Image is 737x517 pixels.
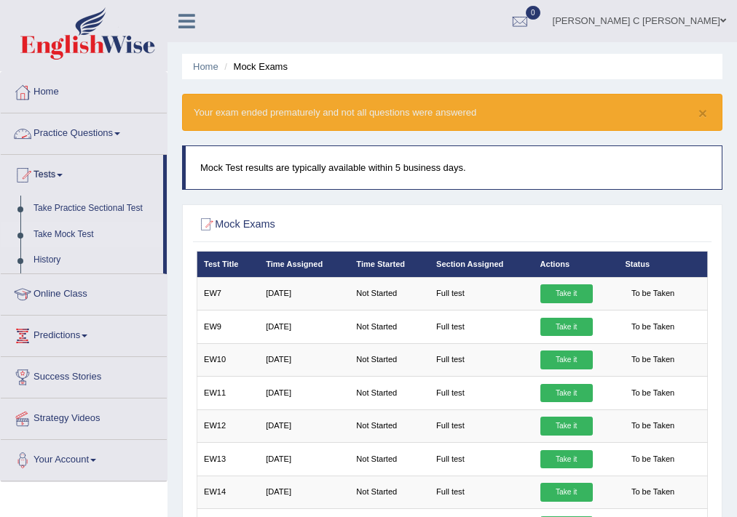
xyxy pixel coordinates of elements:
td: Not Started [350,476,430,508]
td: [DATE] [259,343,350,376]
a: Home [193,61,218,72]
td: [DATE] [259,409,350,442]
td: [DATE] [259,277,350,310]
a: Your Account [1,440,167,476]
td: Not Started [350,310,430,343]
td: EW12 [197,409,259,442]
th: Time Assigned [259,252,350,277]
a: Practice Questions [1,113,167,150]
span: 0 [526,6,540,20]
span: To be Taken [625,417,680,436]
span: To be Taken [625,384,680,403]
a: History [27,247,163,273]
td: Full test [430,409,534,442]
td: [DATE] [259,377,350,409]
td: Not Started [350,443,430,476]
td: Full test [430,377,534,409]
span: To be Taken [625,350,680,369]
td: Full test [430,343,534,376]
span: To be Taken [625,318,680,337]
a: Strategy Videos [1,398,167,435]
td: Not Started [350,409,430,442]
a: Online Class [1,274,167,310]
th: Test Title [197,252,259,277]
a: Take it [540,483,593,502]
td: Full test [430,476,534,508]
th: Time Started [350,252,430,277]
span: To be Taken [625,450,680,469]
td: EW11 [197,377,259,409]
li: Mock Exams [221,60,288,73]
td: Full test [430,277,534,310]
td: EW7 [197,277,259,310]
a: Take it [540,384,593,403]
td: EW13 [197,443,259,476]
td: Full test [430,310,534,343]
td: EW10 [197,343,259,376]
th: Section Assigned [430,252,534,277]
a: Predictions [1,316,167,352]
a: Take Mock Test [27,222,163,248]
div: Your exam ended prematurely and not all questions were answered [182,94,722,131]
p: Mock Test results are typically available within 5 business days. [200,161,707,175]
a: Take it [540,450,593,469]
a: Home [1,72,167,108]
a: Take Practice Sectional Test [27,196,163,222]
td: Not Started [350,343,430,376]
td: Not Started [350,277,430,310]
span: To be Taken [625,284,680,303]
td: EW14 [197,476,259,508]
h2: Mock Exams [197,215,514,234]
td: [DATE] [259,476,350,508]
a: Success Stories [1,357,167,393]
a: Take it [540,350,593,369]
th: Actions [533,252,618,277]
td: [DATE] [259,310,350,343]
td: EW9 [197,310,259,343]
a: Take it [540,284,593,303]
a: Tests [1,155,163,191]
span: To be Taken [625,483,680,502]
td: Full test [430,443,534,476]
a: Take it [540,417,593,436]
td: Not Started [350,377,430,409]
button: × [698,105,707,121]
a: Take it [540,318,593,337]
th: Status [618,252,708,277]
td: [DATE] [259,443,350,476]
